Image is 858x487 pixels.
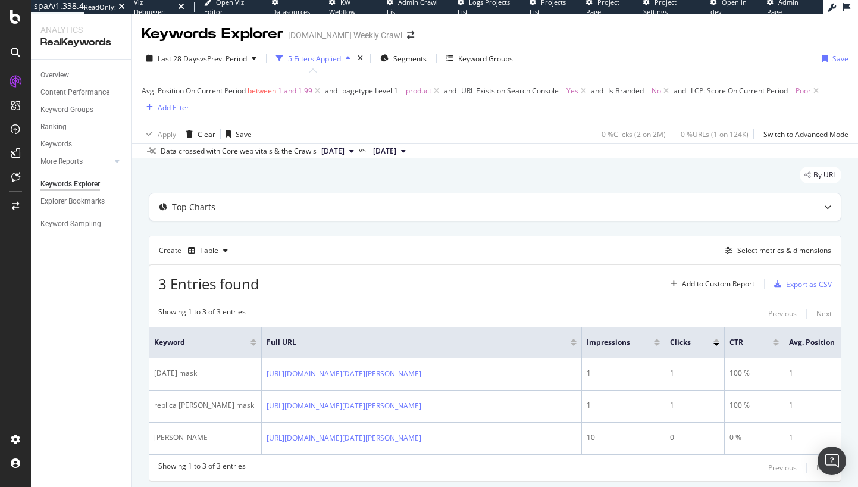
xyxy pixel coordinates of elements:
a: [URL][DOMAIN_NAME][DATE][PERSON_NAME] [267,400,421,412]
div: Next [816,463,832,473]
a: Keywords Explorer [40,178,123,191]
span: 3 Entries found [158,274,259,294]
div: Keywords Explorer [142,24,283,44]
a: Overview [40,69,123,82]
div: Save [236,129,252,139]
span: Last 28 Days [158,54,200,64]
a: Content Performance [40,86,123,99]
span: By URL [813,171,837,179]
div: Save [832,54,848,64]
span: Avg. Position On Current Period [142,86,246,96]
button: and [444,85,456,96]
span: vs Prev. Period [200,54,247,64]
button: Select metrics & dimensions [721,244,831,258]
div: 10 [587,432,660,443]
div: 0 % URLs ( 1 on 124K ) [681,129,749,139]
span: Clicks [670,337,696,348]
button: and [674,85,686,96]
div: and [591,86,603,96]
a: Keyword Sampling [40,218,123,230]
div: Data crossed with Core web vitals & the Crawls [161,146,317,157]
span: Yes [566,83,578,99]
span: 2025 Sep. 2nd [373,146,396,157]
div: Select metrics & dimensions [737,245,831,255]
button: Next [816,461,832,475]
a: More Reports [40,155,111,168]
span: URL Exists on Search Console [461,86,559,96]
div: Open Intercom Messenger [818,447,846,475]
div: and [444,86,456,96]
div: Keyword Sampling [40,218,101,230]
div: ReadOnly: [84,2,116,12]
button: and [325,85,337,96]
div: Previous [768,463,797,473]
span: Full URL [267,337,553,348]
div: Next [816,308,832,319]
div: Explorer Bookmarks [40,195,105,208]
span: Datasources [272,7,310,16]
div: 100 % [729,400,779,411]
div: Add to Custom Report [682,280,754,288]
div: 0 [670,432,719,443]
button: Table [183,241,233,260]
div: 0 % [729,432,779,443]
button: Previous [768,461,797,475]
button: [DATE] [368,144,411,158]
button: Next [816,307,832,321]
div: Keyword Groups [458,54,513,64]
span: = [790,86,794,96]
a: [URL][DOMAIN_NAME][DATE][PERSON_NAME] [267,432,421,444]
button: Apply [142,124,176,143]
div: Export as CSV [786,279,832,289]
span: Poor [796,83,811,99]
a: Explorer Bookmarks [40,195,123,208]
div: Table [200,247,218,254]
span: = [646,86,650,96]
div: [DOMAIN_NAME] Weekly Crawl [288,29,402,41]
button: Segments [375,49,431,68]
div: Apply [158,129,176,139]
div: 1 [670,400,719,411]
div: Keyword Groups [40,104,93,116]
button: Clear [181,124,215,143]
span: = [400,86,404,96]
button: [DATE] [317,144,359,158]
button: 5 Filters Applied [271,49,355,68]
button: Export as CSV [769,274,832,294]
button: Keyword Groups [441,49,518,68]
div: [DATE] mask [154,368,256,379]
div: Overview [40,69,69,82]
span: product [406,83,431,99]
div: RealKeywords [40,36,122,49]
div: arrow-right-arrow-left [407,31,414,39]
span: Is Branded [608,86,644,96]
button: and [591,85,603,96]
span: between [248,86,276,96]
div: Analytics [40,24,122,36]
div: Top Charts [172,201,215,213]
button: Switch to Advanced Mode [759,124,848,143]
span: Segments [393,54,427,64]
div: Ranking [40,121,67,133]
div: legacy label [800,167,841,183]
div: and [674,86,686,96]
div: Previous [768,308,797,319]
a: [URL][DOMAIN_NAME][DATE][PERSON_NAME] [267,368,421,380]
button: Save [818,49,848,68]
span: No [652,83,661,99]
span: vs [359,145,368,155]
div: 1 [587,400,660,411]
div: Create [159,241,233,260]
div: Add Filter [158,102,189,113]
div: Content Performance [40,86,109,99]
span: 2025 Sep. 30th [321,146,345,157]
a: Ranking [40,121,123,133]
button: Save [221,124,252,143]
div: 1 [587,368,660,379]
div: Switch to Advanced Mode [763,129,848,139]
div: Showing 1 to 3 of 3 entries [158,461,246,475]
span: 1 and 1.99 [278,83,312,99]
span: LCP: Score On Current Period [691,86,788,96]
div: 0 % Clicks ( 2 on 2M ) [602,129,666,139]
span: = [560,86,565,96]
